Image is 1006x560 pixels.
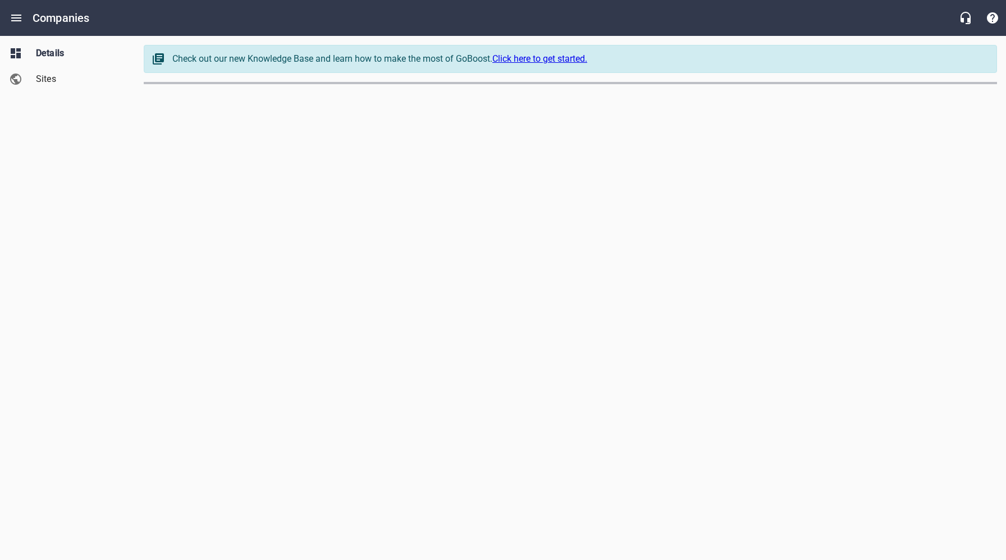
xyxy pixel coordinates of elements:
[492,53,587,64] a: Click here to get started.
[36,47,121,60] span: Details
[952,4,979,31] button: Live Chat
[36,72,121,86] span: Sites
[3,4,30,31] button: Open drawer
[33,9,89,27] h6: Companies
[979,4,1006,31] button: Support Portal
[172,52,985,66] div: Check out our new Knowledge Base and learn how to make the most of GoBoost.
